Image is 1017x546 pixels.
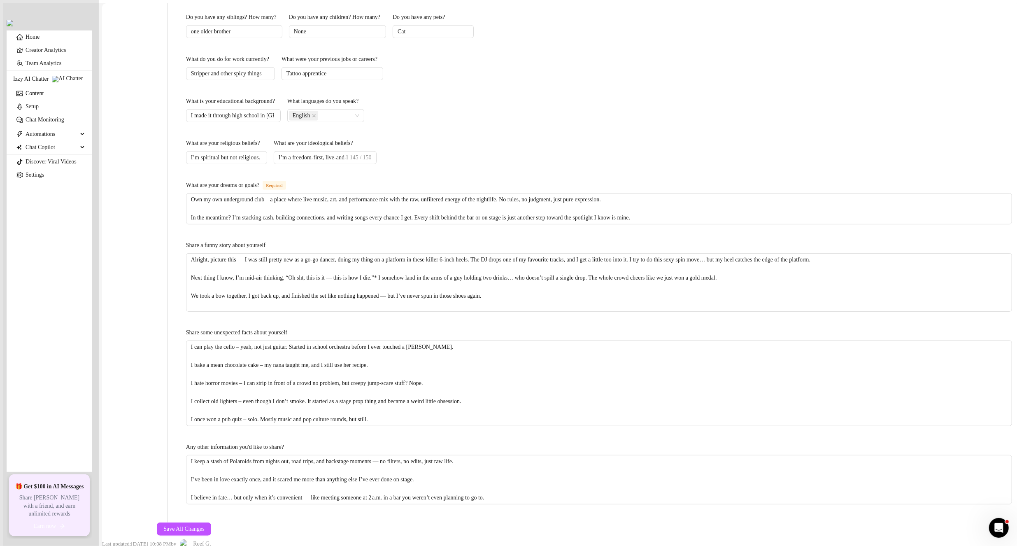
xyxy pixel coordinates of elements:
button: Save All Changes [157,523,211,536]
div: Do you have any pets? [393,13,445,22]
a: Team Analytics [26,60,61,66]
div: Do you have any children? How many? [289,13,380,22]
div: What are your ideological beliefs? [274,139,353,148]
input: What are your ideological beliefs? [279,153,348,162]
div: Do you have any siblings? How many? [186,13,277,22]
img: AI Chatter [52,76,83,82]
label: Do you have any pets? [393,13,451,22]
img: Chat Copilot [16,145,22,150]
label: What were your previous jobs or careers? [282,55,383,64]
label: What are your dreams or goals? [186,181,295,190]
span: Automations [26,128,78,141]
input: What are your religious beliefs? [191,153,261,162]
div: Share some unexpected facts about yourself [186,328,287,337]
a: Discover Viral Videos [26,159,77,165]
label: What languages do you speak? [287,97,364,106]
span: Earn now [34,523,56,530]
label: Do you have any siblings? How many? [186,13,282,22]
input: What do you do for work currently? [191,69,268,78]
span: close [312,114,316,118]
textarea: Share a funny story about yourself [186,254,1012,311]
a: Setup [26,103,39,110]
div: What are your religious beliefs? [186,139,260,148]
label: What do you do for work currently? [186,55,275,64]
iframe: Intercom live chat [989,518,1009,538]
input: What is your educational background? [191,111,274,120]
span: thunderbolt [16,131,23,138]
textarea: What are your dreams or goals? [186,194,1012,224]
input: Do you have any pets? [398,27,467,36]
div: Any other information you'd like to share? [186,443,284,452]
a: Home [26,34,40,40]
div: Share a funny story about yourself [186,241,265,250]
img: logo-BBDzfeDw.svg [7,20,13,26]
button: Earn nowarrow-right [14,521,85,531]
label: Do you have any children? How many? [289,13,386,22]
span: 145 / 150 [350,153,372,162]
span: Izzy AI Chatter [13,75,49,84]
a: Content [26,90,44,96]
div: What do you do for work currently? [186,55,269,64]
span: Required [263,181,286,190]
span: 🎁 Get $100 in AI Messages [15,483,84,491]
span: Save All Changes [163,526,205,532]
div: What is your educational background? [186,97,275,106]
textarea: Share some unexpected facts about yourself [186,341,1012,426]
span: arrow-right [59,523,65,529]
span: Chat Copilot [26,141,78,154]
input: Do you have any children? How many? [294,27,379,36]
span: Share [PERSON_NAME] with a friend, and earn unlimited rewards [14,494,85,518]
a: Creator Analytics [26,44,85,57]
input: Do you have any siblings? How many? [191,27,276,36]
label: What are your religious beliefs? [186,139,265,148]
label: Share some unexpected facts about yourself [186,328,293,337]
a: Chat Monitoring [26,117,64,123]
label: What is your educational background? [186,97,281,106]
input: What were your previous jobs or careers? [286,69,377,78]
label: What are your ideological beliefs? [274,139,359,148]
textarea: Any other information you'd like to share? [186,455,1012,504]
a: Settings [26,172,44,178]
span: English [289,111,318,121]
div: What were your previous jobs or careers? [282,55,377,64]
label: Any other information you'd like to share? [186,443,290,452]
div: What are your dreams or goals? [186,181,259,190]
div: What languages do you speak? [287,97,358,106]
span: English [293,111,310,120]
label: Share a funny story about yourself [186,241,271,250]
input: What languages do you speak? [320,111,321,121]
